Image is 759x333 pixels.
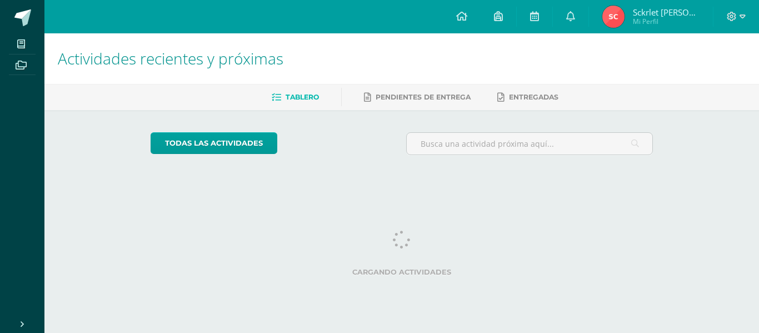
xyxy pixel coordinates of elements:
[151,132,277,154] a: todas las Actividades
[633,7,700,18] span: Sckrlet [PERSON_NAME][US_STATE]
[407,133,653,155] input: Busca una actividad próxima aquí...
[376,93,471,101] span: Pendientes de entrega
[364,88,471,106] a: Pendientes de entrega
[151,268,653,276] label: Cargando actividades
[509,93,558,101] span: Entregadas
[58,48,283,69] span: Actividades recientes y próximas
[633,17,700,26] span: Mi Perfil
[286,93,319,101] span: Tablero
[272,88,319,106] a: Tablero
[497,88,558,106] a: Entregadas
[602,6,625,28] img: 41276d7fe83bb94c4ae535f17fe16d27.png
